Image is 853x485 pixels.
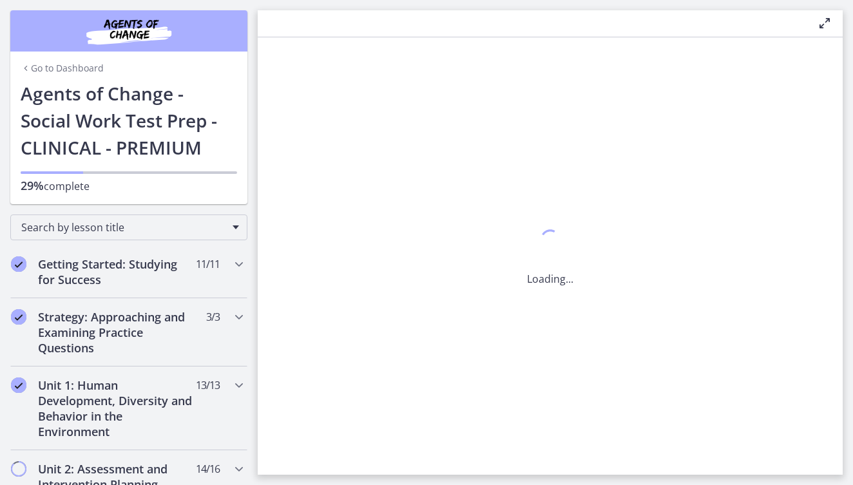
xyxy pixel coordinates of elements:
[196,461,220,477] span: 14 / 16
[11,377,26,393] i: Completed
[21,62,104,75] a: Go to Dashboard
[196,256,220,272] span: 11 / 11
[52,15,206,46] img: Agents of Change
[38,256,195,287] h2: Getting Started: Studying for Success
[21,178,44,193] span: 29%
[21,178,237,194] p: complete
[527,226,573,256] div: 1
[10,214,247,240] div: Search by lesson title
[11,256,26,272] i: Completed
[206,309,220,325] span: 3 / 3
[196,377,220,393] span: 13 / 13
[21,80,237,161] h1: Agents of Change - Social Work Test Prep - CLINICAL - PREMIUM
[11,309,26,325] i: Completed
[527,271,573,287] p: Loading...
[21,220,226,234] span: Search by lesson title
[38,377,195,439] h2: Unit 1: Human Development, Diversity and Behavior in the Environment
[38,309,195,356] h2: Strategy: Approaching and Examining Practice Questions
